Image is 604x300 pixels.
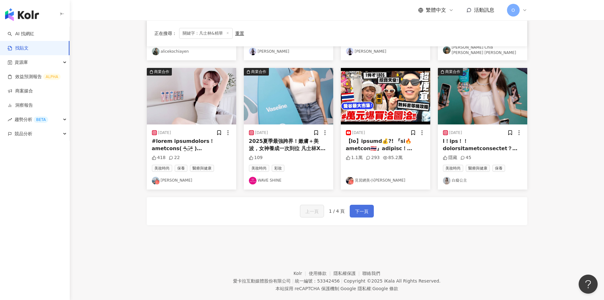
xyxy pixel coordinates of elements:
div: [DATE] [255,130,268,136]
span: O [511,7,515,14]
span: 保養 [175,165,187,172]
img: KOL Avatar [443,177,451,184]
span: 正在搜尋 ： [154,31,177,36]
span: 資源庫 [15,55,28,70]
span: 保養 [492,165,505,172]
div: 418 [152,155,166,161]
div: 隱藏 [443,155,457,161]
a: 隱私權保護 [334,271,363,276]
a: KOL Avatar[PERSON_NAME] [346,48,425,55]
div: Copyright © 2025 All Rights Reserved. [344,278,440,283]
span: | [341,278,342,283]
a: 找貼文 [8,45,29,51]
span: 美妝時尚 [152,165,172,172]
a: searchAI 找網紅 [8,31,34,37]
div: 85.2萬 [383,155,403,161]
div: 109 [249,155,263,161]
img: logo [5,8,39,21]
span: | [339,286,341,291]
span: 醫療與健康 [466,165,490,172]
div: [DATE] [449,130,462,136]
span: 關鍵字：凡士林&精華 [179,28,233,39]
span: 美妝時尚 [249,165,269,172]
img: post-image [244,68,333,124]
img: post-image [438,68,527,124]
a: KOL Avatar[PERSON_NAME] [249,48,328,55]
a: KOL Avatar白癡公主 [443,177,522,184]
span: 醫療與健康 [190,165,214,172]
button: 商業合作 [438,68,527,124]
div: 商業合作 [445,69,460,75]
span: 1 / 4 頁 [329,209,345,214]
img: KOL Avatar [443,46,451,54]
span: rise [8,117,12,122]
div: 22 [169,155,180,161]
img: KOL Avatar [152,177,159,184]
div: 293 [366,155,380,161]
button: 商業合作 [147,68,236,124]
img: KOL Avatar [249,177,257,184]
a: KOL Avatar[PERSON_NAME] [152,177,231,184]
a: KOL Avataralicekochiayen [152,48,231,55]
a: 效益預測報告ALPHA [8,74,61,80]
img: KOL Avatar [346,48,354,55]
a: iKala [384,278,395,283]
img: KOL Avatar [152,48,159,55]
div: [DATE] [352,130,365,136]
span: 美妝時尚 [443,165,463,172]
a: KOL Avatar[PERSON_NAME] Chia [PERSON_NAME] [PERSON_NAME] [443,45,522,56]
img: post-image [341,68,430,124]
div: 45 [460,155,471,161]
span: 活動訊息 [474,7,494,13]
div: 重置 [235,31,244,36]
button: 下一頁 [350,205,374,217]
a: KOL AvatarWAVE SHINE [249,177,328,184]
div: BETA [34,117,48,123]
div: 統一編號：53342456 [295,278,340,283]
button: 商業合作 [244,68,333,124]
div: 商業合作 [251,69,266,75]
a: Google 隱私權 [341,286,371,291]
a: KOL Avatar見習網美小[PERSON_NAME] [346,177,425,184]
span: 彩妝 [272,165,284,172]
img: KOL Avatar [346,177,354,184]
a: Google 條款 [372,286,398,291]
iframe: Help Scout Beacon - Open [579,275,598,294]
span: 下一頁 [355,208,368,215]
a: 洞察報告 [8,102,33,109]
a: 使用條款 [309,271,334,276]
a: 聯絡我們 [362,271,380,276]
div: [DATE] [158,130,171,136]
span: | [292,278,294,283]
div: 1.1萬 [346,155,363,161]
a: 商案媒合 [8,88,33,94]
img: KOL Avatar [249,48,257,55]
span: 競品分析 [15,127,32,141]
span: 繁體中文 [426,7,446,14]
a: Kolr [294,271,309,276]
span: 趨勢分析 [15,112,48,127]
button: 上一頁 [300,205,324,217]
img: post-image [147,68,236,124]
div: 商業合作 [154,69,169,75]
span: 本站採用 reCAPTCHA 保護機制 [276,285,398,292]
span: | [371,286,373,291]
div: 愛卡拉互動媒體股份有限公司 [233,278,291,283]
